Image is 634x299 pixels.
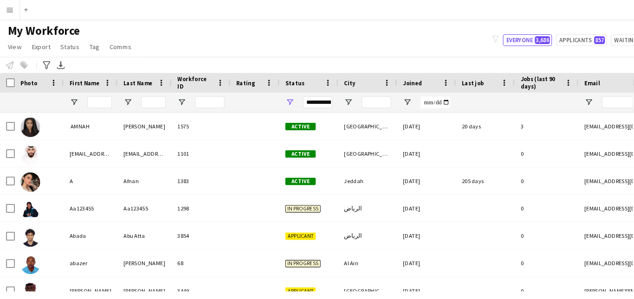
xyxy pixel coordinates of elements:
div: 1575 [162,107,218,132]
span: First Name [66,75,94,82]
div: الرياض [320,210,376,236]
span: Rating [224,75,241,82]
img: Aa123455 Aa123455 [19,189,38,208]
button: Open Filter Menu [117,93,125,101]
span: Active [270,168,299,175]
span: Last Name [117,75,144,82]
div: [GEOGRAPHIC_DATA] [320,262,376,288]
div: [DATE] [376,210,432,236]
button: Open Filter Menu [326,93,334,101]
span: In progress [270,246,304,253]
div: Afnan [111,159,162,184]
div: [DATE] [376,159,432,184]
div: [PERSON_NAME] [111,107,162,132]
img: ‏Abada ‏Abu Atta [19,215,38,234]
button: Everyone3,686 [476,32,523,44]
div: 1298 [162,184,218,210]
div: 20 days [432,107,487,132]
img: Abbas Omer [19,267,38,286]
div: [DATE] [376,236,432,262]
div: [DATE] [376,262,432,288]
div: ‏Abada [60,210,111,236]
div: [PERSON_NAME] [60,262,111,288]
input: Joined Filter Input [398,91,426,102]
span: Applicant [270,220,299,227]
span: Status [57,40,75,48]
img: 3khaled7@gmail.com 3khaled7@gmail.com [19,137,38,156]
button: Open Filter Menu [382,93,390,101]
a: View [4,38,24,50]
app-action-btn: Advanced filters [39,56,50,67]
span: Status [270,75,288,82]
div: Al Ain [320,236,376,262]
div: 0 [487,133,548,158]
input: Workforce ID Filter Input [185,91,213,102]
div: [PERSON_NAME] [111,262,162,288]
div: [GEOGRAPHIC_DATA] [320,107,376,132]
div: Aa123455 [60,184,111,210]
button: Open Filter Menu [168,93,176,101]
span: City [326,75,336,82]
div: abazer [60,236,111,262]
button: Open Filter Menu [66,93,74,101]
span: Joined [382,75,400,82]
div: A [60,159,111,184]
div: 3854 [162,210,218,236]
div: 0 [487,159,548,184]
div: Aa123455 [111,184,162,210]
input: First Name Filter Input [83,91,106,102]
span: Active [270,116,299,123]
div: 3449 [162,262,218,288]
div: 205 days [432,159,487,184]
span: Last job [437,75,458,82]
div: 0 [487,210,548,236]
span: Comms [104,40,124,48]
div: ‏Abu Atta [111,210,162,236]
span: My Workforce [7,22,76,36]
div: الرياض [320,184,376,210]
button: Open Filter Menu [270,93,278,101]
span: In progress [270,194,304,201]
div: 0 [487,236,548,262]
div: [PERSON_NAME] [111,236,162,262]
span: 96 [617,34,625,42]
a: Comms [100,38,128,50]
span: View [7,40,20,48]
span: Applicant [270,272,299,279]
div: 0 [487,262,548,288]
span: Active [270,142,299,149]
span: Photo [19,75,35,82]
div: [EMAIL_ADDRESS][DOMAIN_NAME] [111,133,162,158]
button: Applicants857 [526,32,575,44]
div: [DATE] [376,107,432,132]
span: 857 [563,34,573,42]
button: Open Filter Menu [553,93,562,101]
img: ‏ AMNAH IDRIS [19,111,38,130]
button: Remove filters [73,286,116,297]
span: Email [553,75,568,82]
div: [EMAIL_ADDRESS][DOMAIN_NAME] [60,133,111,158]
div: 1383 [162,159,218,184]
div: [GEOGRAPHIC_DATA] [320,133,376,158]
div: 68 [162,236,218,262]
button: Waiting list96 [578,32,627,44]
div: 1101 [162,133,218,158]
span: Tag [84,40,94,48]
img: A Afnan [19,163,38,182]
span: 3,686 [506,34,521,42]
input: City Filter Input [343,91,370,102]
div: [DATE] [376,184,432,210]
a: Status [53,38,79,50]
input: Last Name Filter Input [134,91,157,102]
div: ‏ AMNAH [60,107,111,132]
div: [DATE] [376,133,432,158]
div: 3 [487,107,548,132]
app-action-btn: Export XLSX [52,56,63,67]
span: Export [30,40,48,48]
div: 0 [487,184,548,210]
span: Jobs (last 90 days) [493,71,531,85]
a: Tag [81,38,98,50]
a: Export [26,38,52,50]
span: 1 filter set [49,288,73,295]
span: Workforce ID [168,71,201,85]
